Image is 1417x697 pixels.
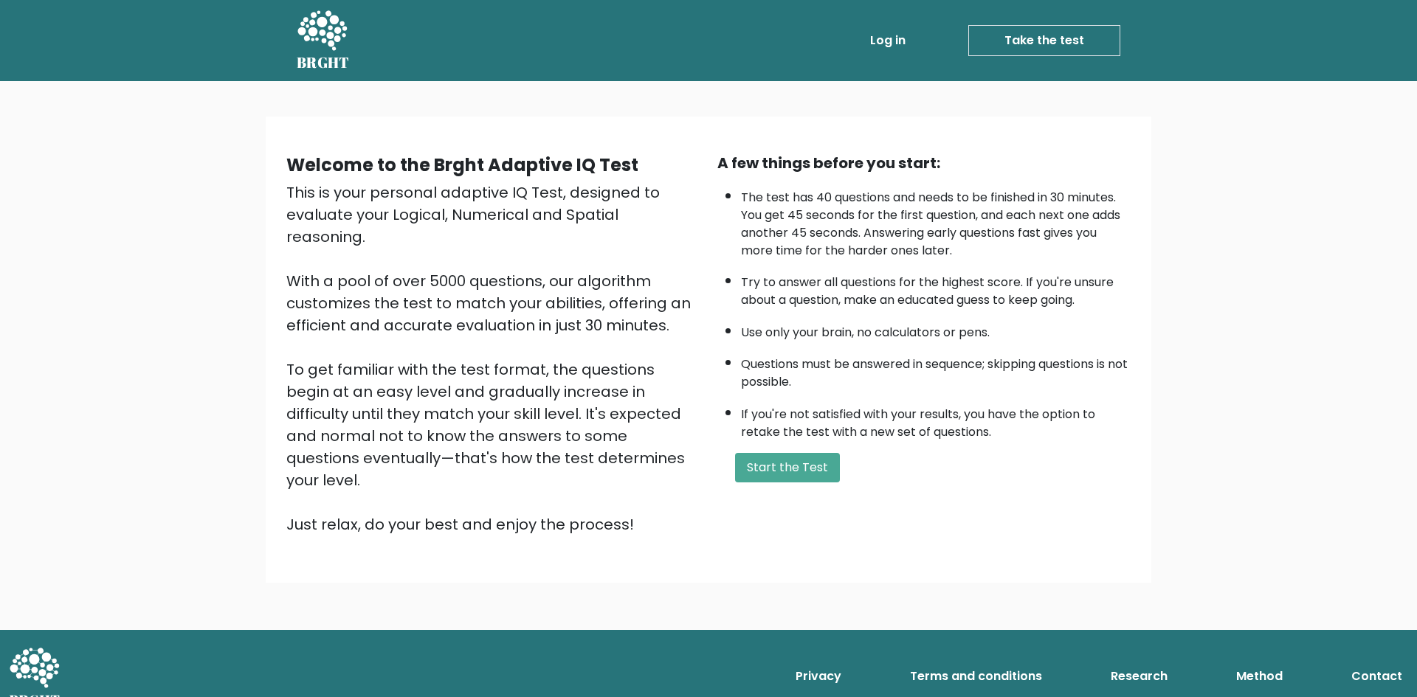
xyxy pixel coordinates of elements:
[1345,662,1408,691] a: Contact
[741,316,1131,341] li: Use only your brain, no calculators or pens.
[735,453,840,482] button: Start the Test
[297,54,350,72] h5: BRGHT
[297,6,350,75] a: BRGHT
[968,25,1120,56] a: Take the test
[286,153,638,177] b: Welcome to the Brght Adaptive IQ Test
[741,348,1131,391] li: Questions must be answered in sequence; skipping questions is not possible.
[741,181,1131,260] li: The test has 40 questions and needs to be finished in 30 minutes. You get 45 seconds for the firs...
[904,662,1048,691] a: Terms and conditions
[741,398,1131,441] li: If you're not satisfied with your results, you have the option to retake the test with a new set ...
[864,26,911,55] a: Log in
[1105,662,1173,691] a: Research
[1230,662,1289,691] a: Method
[741,266,1131,309] li: Try to answer all questions for the highest score. If you're unsure about a question, make an edu...
[286,181,700,535] div: This is your personal adaptive IQ Test, designed to evaluate your Logical, Numerical and Spatial ...
[790,662,847,691] a: Privacy
[717,152,1131,174] div: A few things before you start:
